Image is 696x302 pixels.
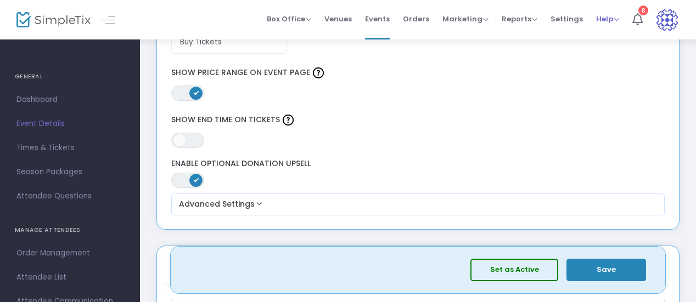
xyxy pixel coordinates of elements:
[16,165,124,179] span: Season Packages
[365,5,390,33] span: Events
[15,219,125,241] h4: MANAGE ATTENDEES
[171,159,665,169] label: Enable Optional Donation Upsell
[171,65,665,81] label: Show Price Range on Event Page
[442,14,489,24] span: Marketing
[16,189,124,203] span: Attendee Questions
[324,5,352,33] span: Venues
[176,198,661,211] button: Advanced Settings
[551,5,583,33] span: Settings
[15,66,125,88] h4: GENERAL
[16,141,124,155] span: Times & Tickets
[502,14,537,24] span: Reports
[313,67,324,78] img: question-mark
[16,117,124,131] span: Event Details
[171,112,665,128] label: Show End Time on Tickets
[403,5,429,33] span: Orders
[596,14,619,24] span: Help
[16,270,124,284] span: Attendee List
[283,115,294,126] img: question-mark
[267,14,311,24] span: Box Office
[566,259,646,281] button: Save
[16,93,124,107] span: Dashboard
[193,177,199,183] span: ON
[193,89,199,95] span: ON
[16,246,124,260] span: Order Management
[638,5,648,15] div: 8
[470,259,558,281] button: Set as Active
